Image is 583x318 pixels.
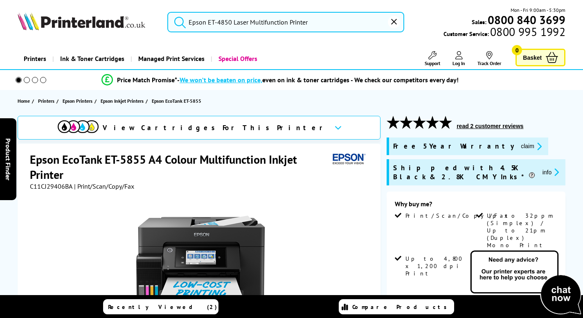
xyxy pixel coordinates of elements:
[425,60,440,66] span: Support
[468,249,583,316] img: Open Live Chat window
[101,97,144,105] span: Epson Inkjet Printers
[180,76,262,84] span: We won’t be beaten on price,
[477,51,501,66] a: Track Order
[515,49,565,66] a: Basket 0
[211,48,263,69] a: Special Offers
[395,200,557,212] div: Why buy me?
[4,73,556,87] li: modal_Promise
[167,12,404,32] input: Search product or bran
[131,48,211,69] a: Managed Print Services
[152,97,201,105] span: Epson EcoTank ET-5855
[487,212,556,249] span: Up to 32ppm (Simplex) / Up to 21pm (Duplex) Mono Print
[18,97,32,105] a: Home
[523,52,542,63] span: Basket
[488,12,565,27] b: 0800 840 3699
[486,16,565,24] a: 0800 840 3699
[472,18,486,26] span: Sales:
[454,122,526,130] button: read 2 customer reviews
[452,51,465,66] a: Log In
[152,97,203,105] a: Epson EcoTank ET-5855
[393,163,536,181] span: Shipped with 4.5K Black & 2.8K CMY Inks*
[58,120,99,133] img: View Cartridges
[352,303,451,311] span: Compare Products
[405,212,511,219] span: Print/Scan/Copy/Fax
[30,182,72,190] span: C11CJ29406BA
[425,51,440,66] a: Support
[329,152,367,167] img: Epson
[405,255,475,277] span: Up to 4,800 x 1,200 dpi Print
[177,76,459,84] div: - even on ink & toner cartridges - We check our competitors every day!
[511,6,565,14] span: Mon - Fri 9:00am - 5:30pm
[38,97,56,105] a: Printers
[452,60,465,66] span: Log In
[108,303,217,311] span: Recently Viewed (2)
[52,48,131,69] a: Ink & Toner Cartridges
[38,97,54,105] span: Printers
[117,76,177,84] span: Price Match Promise*
[339,299,454,314] a: Compare Products
[18,12,157,32] a: Printerland Logo
[101,97,146,105] a: Epson Inkjet Printers
[18,12,145,30] img: Printerland Logo
[74,182,134,190] span: | Print/Scan/Copy/Fax
[103,123,328,132] span: View Cartridges For This Printer
[393,142,514,151] span: Free 5 Year Warranty
[512,45,522,55] span: 0
[63,97,95,105] a: Epson Printers
[30,152,329,182] h1: Epson EcoTank ET-5855 A4 Colour Multifunction Inkjet Printer
[518,142,544,151] button: promo-description
[540,167,562,177] button: promo-description
[443,28,565,38] span: Customer Service:
[60,48,124,69] span: Ink & Toner Cartridges
[489,28,565,36] span: 0800 995 1992
[63,97,92,105] span: Epson Printers
[4,138,12,180] span: Product Finder
[18,48,52,69] a: Printers
[103,299,218,314] a: Recently Viewed (2)
[18,97,30,105] span: Home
